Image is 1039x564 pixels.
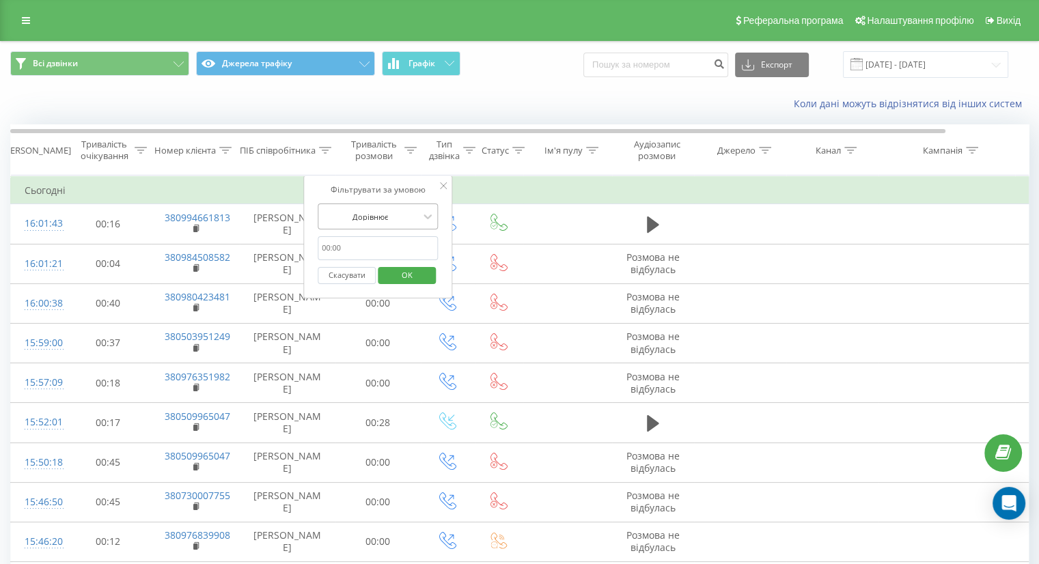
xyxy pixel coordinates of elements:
div: Аудіозапис розмови [624,139,690,162]
a: 380984508582 [165,251,230,264]
a: 380509965047 [165,410,230,423]
a: 380730007755 [165,489,230,502]
td: 00:45 [66,482,151,522]
span: Розмова не відбулась [626,489,680,514]
span: Розмова не відбулась [626,290,680,315]
span: Всі дзвінки [33,58,78,69]
a: 380503951249 [165,330,230,343]
a: 380976351982 [165,370,230,383]
span: Розмова не відбулась [626,370,680,395]
span: Налаштування профілю [867,15,973,26]
div: 15:59:00 [25,330,52,356]
div: Номер клієнта [154,145,216,156]
td: 00:28 [335,403,421,442]
a: 380509965047 [165,449,230,462]
div: Тип дзвінка [429,139,460,162]
div: Кампанія [923,145,962,156]
td: [PERSON_NAME] [240,204,335,244]
div: 16:00:38 [25,290,52,317]
button: OK [378,267,436,284]
td: 00:00 [335,283,421,323]
input: Пошук за номером [583,53,728,77]
div: 15:46:50 [25,489,52,516]
input: 00:00 [318,236,438,260]
button: Скасувати [318,267,376,284]
td: 00:00 [335,442,421,482]
span: Вихід [997,15,1021,26]
td: 00:37 [66,323,151,363]
div: Фільтрувати за умовою [318,183,438,197]
div: 16:01:21 [25,251,52,277]
a: 380994661813 [165,211,230,224]
td: [PERSON_NAME] [240,363,335,403]
div: Джерело [717,145,756,156]
button: Графік [382,51,460,76]
div: Тривалість розмови [347,139,401,162]
div: Ім'я пулу [544,145,583,156]
td: [PERSON_NAME] [240,323,335,363]
td: 00:00 [335,363,421,403]
td: 00:00 [335,522,421,561]
button: Всі дзвінки [10,51,189,76]
div: Open Intercom Messenger [993,487,1025,520]
td: 00:12 [66,522,151,561]
span: Розмова не відбулась [626,330,680,355]
td: [PERSON_NAME] [240,283,335,323]
span: Графік [408,59,435,68]
td: 00:16 [66,204,151,244]
td: [PERSON_NAME] [240,522,335,561]
div: 15:52:01 [25,409,52,436]
span: Розмова не відбулась [626,449,680,475]
div: 15:46:20 [25,528,52,555]
td: 00:00 [335,482,421,522]
div: Канал [816,145,841,156]
td: 00:45 [66,442,151,482]
td: 00:04 [66,244,151,283]
div: 15:50:18 [25,449,52,476]
span: OK [388,264,426,285]
td: 00:40 [66,283,151,323]
div: 16:01:43 [25,210,52,237]
span: Розмова не відбулась [626,251,680,276]
td: [PERSON_NAME] [240,403,335,442]
td: 00:18 [66,363,151,403]
button: Експорт [735,53,809,77]
div: Статус [482,145,509,156]
button: Джерела трафіку [196,51,375,76]
div: Тривалість очікування [77,139,131,162]
a: 380976839908 [165,528,230,541]
td: 00:00 [335,323,421,363]
td: [PERSON_NAME] [240,244,335,283]
a: Коли дані можуть відрізнятися вiд інших систем [794,97,1029,110]
td: [PERSON_NAME] [240,482,335,522]
a: 380980423481 [165,290,230,303]
div: 15:57:09 [25,369,52,396]
span: Реферальна програма [743,15,844,26]
div: ПІБ співробітника [240,145,316,156]
td: 00:17 [66,403,151,442]
div: [PERSON_NAME] [2,145,71,156]
span: Розмова не відбулась [626,528,680,554]
td: [PERSON_NAME] [240,442,335,482]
